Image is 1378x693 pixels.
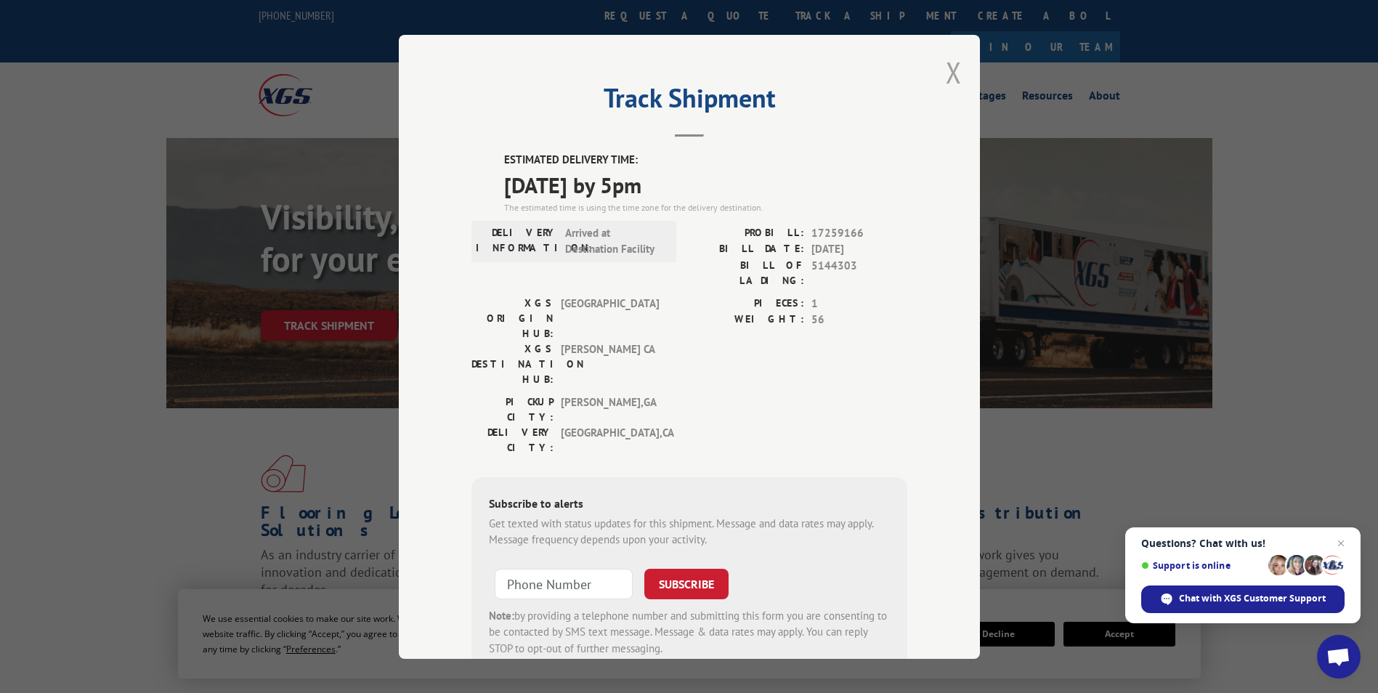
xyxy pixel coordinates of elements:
[811,312,907,328] span: 56
[504,152,907,169] label: ESTIMATED DELIVERY TIME:
[471,424,554,455] label: DELIVERY CITY:
[561,394,659,424] span: [PERSON_NAME] , GA
[471,394,554,424] label: PICKUP CITY:
[489,607,890,657] div: by providing a telephone number and submitting this form you are consenting to be contacted by SM...
[561,424,659,455] span: [GEOGRAPHIC_DATA] , CA
[476,224,558,257] label: DELIVERY INFORMATION:
[471,295,554,341] label: XGS ORIGIN HUB:
[689,241,804,258] label: BILL DATE:
[811,257,907,288] span: 5144303
[689,295,804,312] label: PIECES:
[565,224,663,257] span: Arrived at Destination Facility
[561,341,659,386] span: [PERSON_NAME] CA
[1141,560,1263,571] span: Support is online
[811,224,907,241] span: 17259166
[561,295,659,341] span: [GEOGRAPHIC_DATA]
[495,568,633,599] input: Phone Number
[946,53,962,92] button: Close modal
[1141,538,1345,549] span: Questions? Chat with us!
[811,295,907,312] span: 1
[689,257,804,288] label: BILL OF LADING:
[489,515,890,548] div: Get texted with status updates for this shipment. Message and data rates may apply. Message frequ...
[504,200,907,214] div: The estimated time is using the time zone for the delivery destination.
[471,88,907,115] h2: Track Shipment
[1317,635,1361,678] a: Open chat
[1141,585,1345,613] span: Chat with XGS Customer Support
[489,494,890,515] div: Subscribe to alerts
[471,341,554,386] label: XGS DESTINATION HUB:
[811,241,907,258] span: [DATE]
[644,568,729,599] button: SUBSCRIBE
[689,224,804,241] label: PROBILL:
[504,168,907,200] span: [DATE] by 5pm
[1179,592,1326,605] span: Chat with XGS Customer Support
[489,608,514,622] strong: Note:
[689,312,804,328] label: WEIGHT:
